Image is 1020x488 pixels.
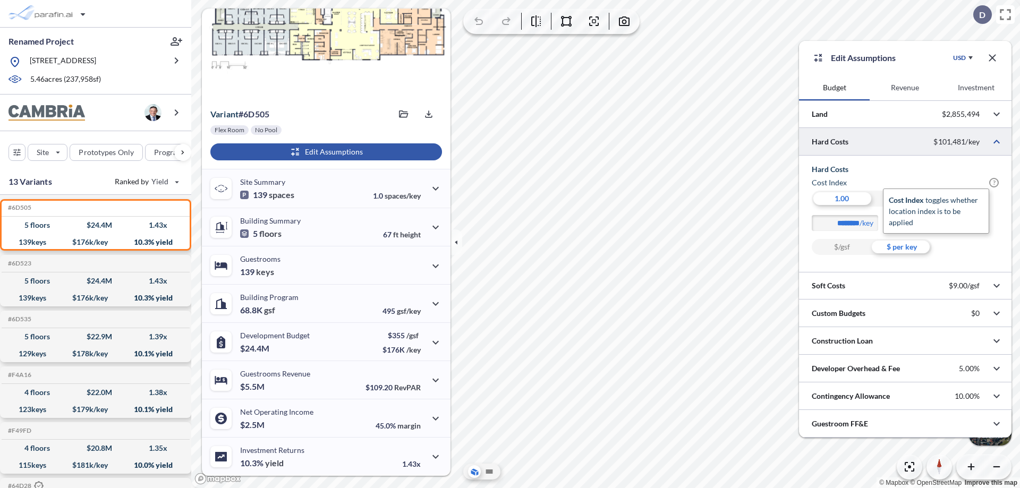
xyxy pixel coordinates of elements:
p: Flex Room [215,126,244,134]
button: Aerial View [468,465,481,478]
h5: Click to copy the code [6,427,31,434]
span: spaces [269,190,294,200]
p: $2.5M [240,419,266,430]
span: ft [393,230,398,239]
p: Land [812,109,828,119]
a: Mapbox [879,479,908,486]
h5: Click to copy the code [6,371,31,379]
label: /key [860,218,883,228]
h6: Cost index [812,177,847,188]
p: D [979,10,985,20]
p: Investment Returns [240,446,304,455]
span: margin [397,421,421,430]
img: user logo [144,104,161,121]
button: Site [28,144,67,161]
p: Developer Overhead & Fee [812,363,900,374]
p: 67 [383,230,421,239]
p: # 6d505 [210,109,269,119]
span: keys [256,267,274,277]
p: 139 [240,190,294,200]
p: $176K [382,345,421,354]
button: Program [145,144,202,161]
div: $/gsf [812,239,872,255]
span: floors [259,228,282,239]
a: Improve this map [965,479,1017,486]
p: 13 Variants [8,175,52,188]
span: RevPAR [394,383,421,392]
span: /key [406,345,421,354]
span: toggles whether location index is to be applied [889,195,978,227]
span: gsf/key [397,306,421,315]
p: 1.0 [373,191,421,200]
button: Budget [799,75,870,100]
p: $2,855,494 [942,109,980,119]
p: Building Program [240,293,299,302]
button: Investment [941,75,1011,100]
h5: Click to copy the code [6,315,31,323]
p: Site Summary [240,177,285,186]
p: 45.0% [376,421,421,430]
div: $ per key [872,239,932,255]
h5: Click to copy the code [6,260,31,267]
span: gsf [264,305,275,315]
div: 1.00 [812,191,872,207]
p: Net Operating Income [240,407,313,416]
p: 68.8K [240,305,275,315]
p: Building Summary [240,216,301,225]
span: /gsf [406,331,419,340]
div: 1.18 [872,191,932,207]
p: $109.20 [365,383,421,392]
p: 5.46 acres ( 237,958 sf) [30,74,101,85]
p: 10.00% [955,391,980,401]
p: Custom Budgets [812,308,865,319]
p: $5.5M [240,381,266,392]
p: 5.00% [959,364,980,373]
span: Variant [210,109,239,119]
img: BrandImage [8,105,85,121]
p: Construction Loan [812,336,873,346]
p: Renamed Project [8,36,74,47]
span: Yield [151,176,169,187]
span: yield [265,458,284,468]
span: cost index [889,195,924,204]
p: 10.3% [240,458,284,468]
p: 1.43x [402,459,421,468]
p: Guestroom FF&E [812,418,868,429]
p: Prototypes Only [79,147,134,158]
p: Program [154,147,184,158]
p: Guestrooms Revenue [240,369,310,378]
p: [STREET_ADDRESS] [30,55,96,69]
button: Prototypes Only [70,144,143,161]
span: ? [989,178,999,187]
p: Edit Assumptions [831,52,896,64]
p: $24.4M [240,343,271,354]
span: height [400,230,421,239]
button: Site Plan [483,465,496,478]
button: Edit Assumptions [210,143,442,160]
p: 495 [382,306,421,315]
a: Mapbox homepage [194,473,241,485]
p: 5 [240,228,282,239]
p: 139 [240,267,274,277]
p: $355 [382,331,421,340]
button: Revenue [870,75,940,100]
p: $0 [971,309,980,318]
h5: Hard Costs [812,164,999,175]
p: $9.00/gsf [949,281,980,290]
h5: Click to copy the code [6,204,31,211]
p: Contingency Allowance [812,391,890,401]
div: USD [953,54,966,62]
p: Development Budget [240,331,310,340]
p: Site [37,147,49,158]
button: Ranked by Yield [106,173,186,190]
span: spaces/key [385,191,421,200]
a: OpenStreetMap [910,479,962,486]
p: Guestrooms [240,254,280,263]
p: Soft Costs [812,280,845,291]
p: No Pool [255,126,277,134]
